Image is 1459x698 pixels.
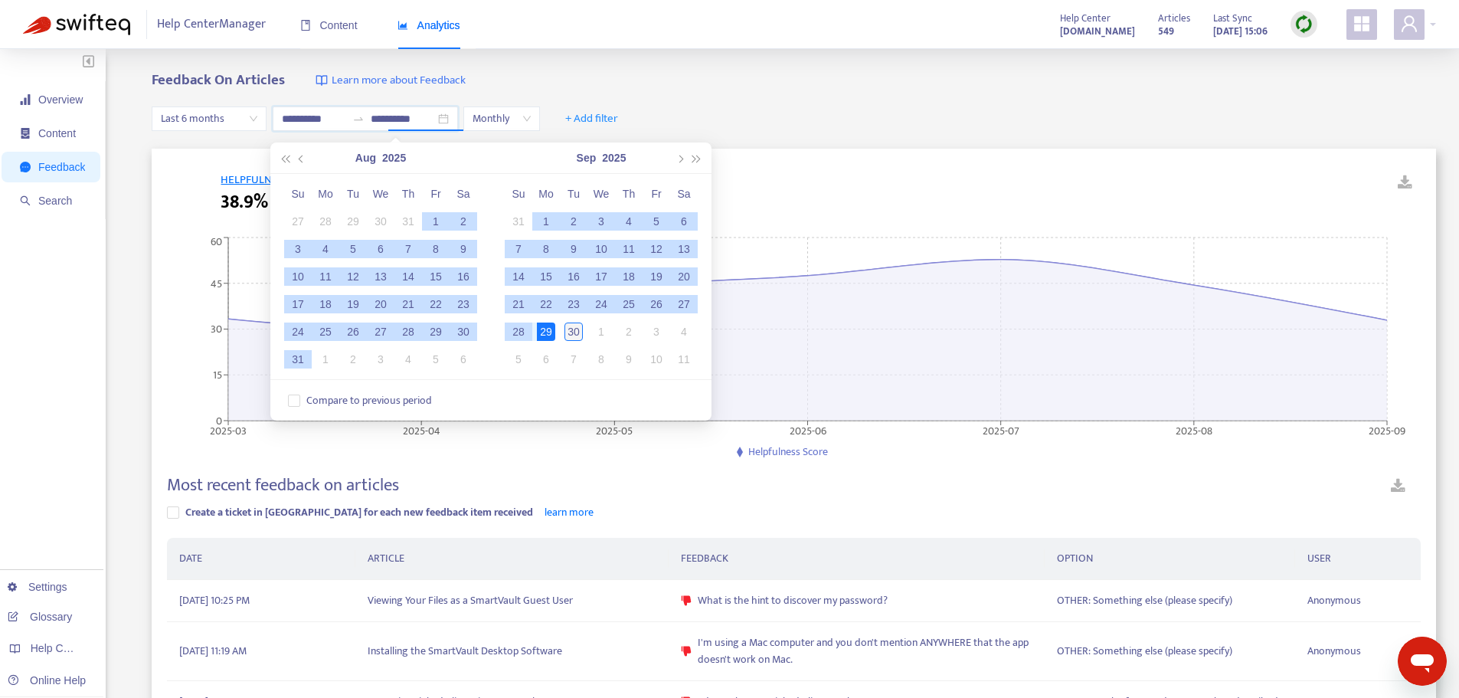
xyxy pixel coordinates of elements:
div: 26 [344,323,362,341]
td: 2025-09-23 [560,290,587,318]
div: 27 [289,212,307,231]
th: ARTICLE [355,538,669,580]
div: 10 [592,240,610,258]
span: 38.9% [221,188,268,216]
th: Fr [422,180,450,208]
td: 2025-10-11 [670,346,698,373]
div: 2 [620,323,638,341]
td: 2025-07-28 [312,208,339,235]
div: 28 [399,323,417,341]
td: 2025-09-06 [450,346,477,373]
span: OTHER: Something else (please specify) [1057,643,1232,660]
tspan: 2025-04 [403,421,440,439]
div: 4 [675,323,693,341]
td: 2025-08-03 [284,235,312,263]
td: 2025-09-12 [643,235,670,263]
div: 18 [620,267,638,286]
div: 1 [427,212,445,231]
div: 8 [537,240,555,258]
div: 6 [675,212,693,231]
td: 2025-09-28 [505,318,532,346]
div: 5 [427,350,445,369]
div: 18 [316,295,335,313]
b: Feedback On Articles [152,68,285,92]
tspan: 0 [216,411,222,429]
td: 2025-09-04 [394,346,422,373]
a: Learn more about Feedback [316,72,466,90]
button: + Add filter [554,107,630,131]
div: 12 [344,267,362,286]
div: 28 [509,323,528,341]
strong: [DOMAIN_NAME] [1060,23,1135,40]
button: Aug [355,143,376,173]
button: 2025 [602,143,626,173]
div: 20 [675,267,693,286]
div: 7 [509,240,528,258]
td: 2025-09-03 [367,346,394,373]
td: 2025-08-21 [394,290,422,318]
span: Learn more about Feedback [332,72,466,90]
tspan: 2025-05 [597,421,633,439]
td: 2025-08-14 [394,263,422,290]
div: 27 [675,295,693,313]
td: 2025-08-31 [505,208,532,235]
td: 2025-10-07 [560,346,587,373]
th: Mo [532,180,560,208]
span: swap-right [352,113,365,125]
div: 17 [592,267,610,286]
div: 25 [620,295,638,313]
td: Viewing Your Files as a SmartVault Guest User [355,580,669,622]
div: 1 [316,350,335,369]
span: HELPFULNESS SCORE [221,170,325,189]
span: Analytics [397,19,460,31]
td: 2025-09-27 [670,290,698,318]
strong: 549 [1158,23,1174,40]
div: 20 [371,295,390,313]
td: 2025-09-24 [587,290,615,318]
td: 2025-09-13 [670,235,698,263]
td: 2025-09-08 [532,235,560,263]
span: Create a ticket in [GEOGRAPHIC_DATA] for each new feedback item received [185,503,533,521]
td: 2025-09-11 [615,235,643,263]
td: 2025-09-19 [643,263,670,290]
span: search [20,195,31,206]
td: 2025-09-21 [505,290,532,318]
td: 2025-10-10 [643,346,670,373]
td: 2025-09-14 [505,263,532,290]
div: 29 [344,212,362,231]
span: area-chart [397,20,408,31]
div: 24 [289,323,307,341]
td: 2025-09-02 [560,208,587,235]
td: 2025-08-31 [284,346,312,373]
div: 29 [427,323,445,341]
div: 4 [399,350,417,369]
td: 2025-09-22 [532,290,560,318]
td: 2025-08-10 [284,263,312,290]
strong: [DATE] 15:06 [1213,23,1268,40]
div: 16 [454,267,473,286]
span: + Add filter [565,110,618,128]
div: 25 [316,323,335,341]
td: 2025-09-15 [532,263,560,290]
td: 2025-09-29 [532,318,560,346]
div: 14 [509,267,528,286]
span: book [300,20,311,31]
span: Help Centers [31,642,93,654]
th: Sa [670,180,698,208]
tspan: 2025-07 [983,421,1019,439]
tspan: 2025-08 [1176,421,1212,439]
td: Installing the SmartVault Desktop Software [355,622,669,681]
th: Tu [339,180,367,208]
td: 2025-09-09 [560,235,587,263]
button: 2025 [382,143,406,173]
th: Mo [312,180,339,208]
span: Feedback [38,161,85,173]
td: 2025-08-23 [450,290,477,318]
span: Articles [1158,10,1190,27]
span: Help Center Manager [157,10,266,39]
span: Anonymous [1307,643,1361,660]
div: 2 [344,350,362,369]
div: 13 [675,240,693,258]
div: 7 [399,240,417,258]
div: 21 [509,295,528,313]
